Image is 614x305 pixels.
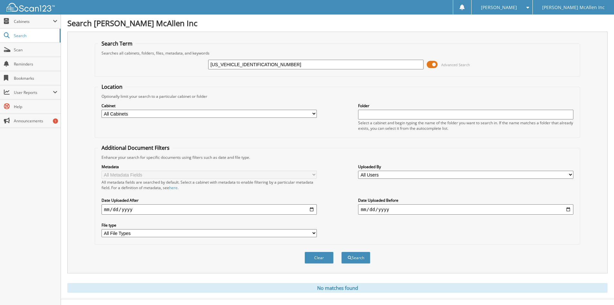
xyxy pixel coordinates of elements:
[53,118,58,124] div: 1
[98,83,126,90] legend: Location
[441,62,470,67] span: Advanced Search
[358,198,573,203] label: Date Uploaded Before
[169,185,178,190] a: here
[14,104,57,109] span: Help
[542,5,605,9] span: [PERSON_NAME] McAllen Inc
[67,18,608,28] h1: Search [PERSON_NAME] McAllen Inc
[102,222,317,228] label: File type
[14,90,53,95] span: User Reports
[14,61,57,67] span: Reminders
[102,103,317,108] label: Cabinet
[358,204,573,215] input: end
[6,3,55,12] img: scan123-logo-white.svg
[358,120,573,131] div: Select a cabinet and begin typing the name of the folder you want to search in. If the name match...
[67,283,608,293] div: No matches found
[14,118,57,124] span: Announcements
[102,179,317,190] div: All metadata fields are searched by default. Select a cabinet with metadata to enable filtering b...
[14,47,57,53] span: Scan
[358,164,573,169] label: Uploaded By
[102,164,317,169] label: Metadata
[481,5,517,9] span: [PERSON_NAME]
[98,40,136,47] legend: Search Term
[98,50,577,56] div: Searches all cabinets, folders, files, metadata, and keywords
[14,33,56,38] span: Search
[14,19,53,24] span: Cabinets
[102,198,317,203] label: Date Uploaded After
[305,252,334,264] button: Clear
[98,94,577,99] div: Optionally limit your search to a particular cabinet or folder
[14,76,57,81] span: Bookmarks
[98,155,577,160] div: Enhance your search for specific documents using filters such as date and file type.
[102,204,317,215] input: start
[98,144,173,151] legend: Additional Document Filters
[358,103,573,108] label: Folder
[341,252,370,264] button: Search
